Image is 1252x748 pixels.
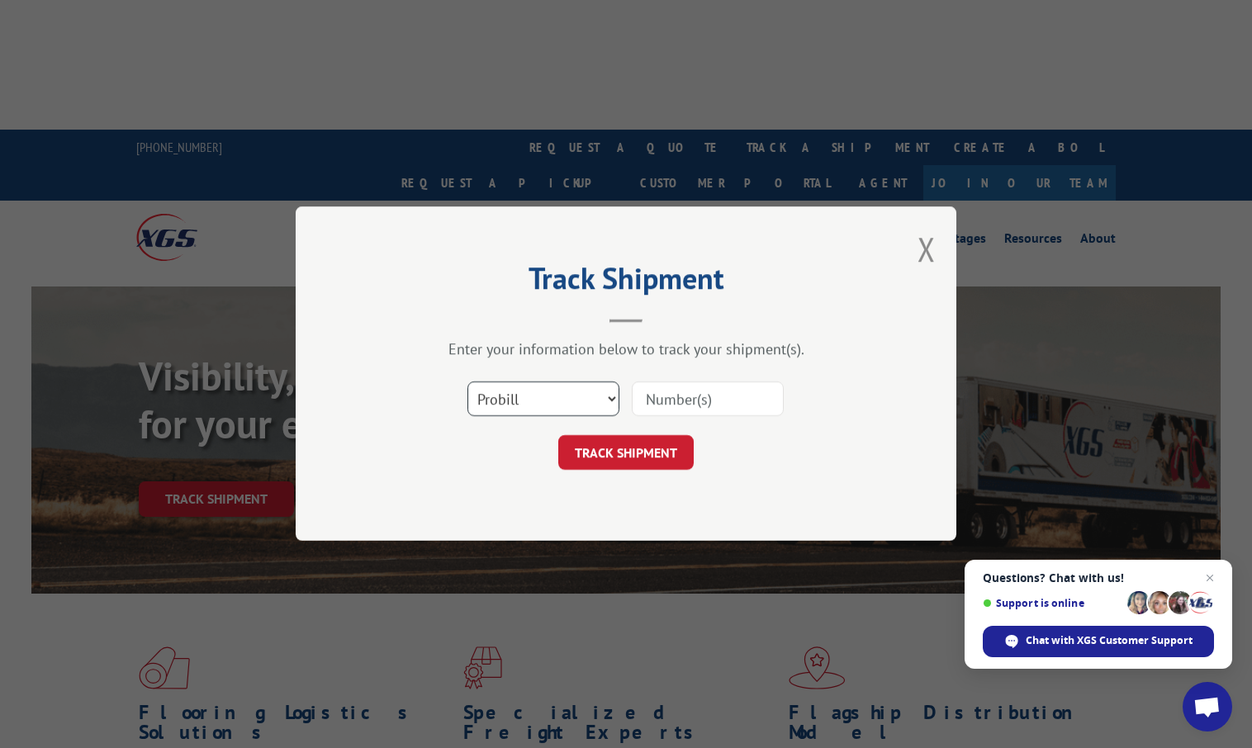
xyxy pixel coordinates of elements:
[1026,633,1193,648] span: Chat with XGS Customer Support
[1200,568,1220,588] span: Close chat
[983,597,1122,609] span: Support is online
[918,227,936,271] button: Close modal
[1183,682,1232,731] div: Open chat
[632,382,784,417] input: Number(s)
[558,436,694,471] button: TRACK SHIPMENT
[378,340,874,359] div: Enter your information below to track your shipment(s).
[983,571,1214,585] span: Questions? Chat with us!
[983,626,1214,657] div: Chat with XGS Customer Support
[378,267,874,298] h2: Track Shipment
